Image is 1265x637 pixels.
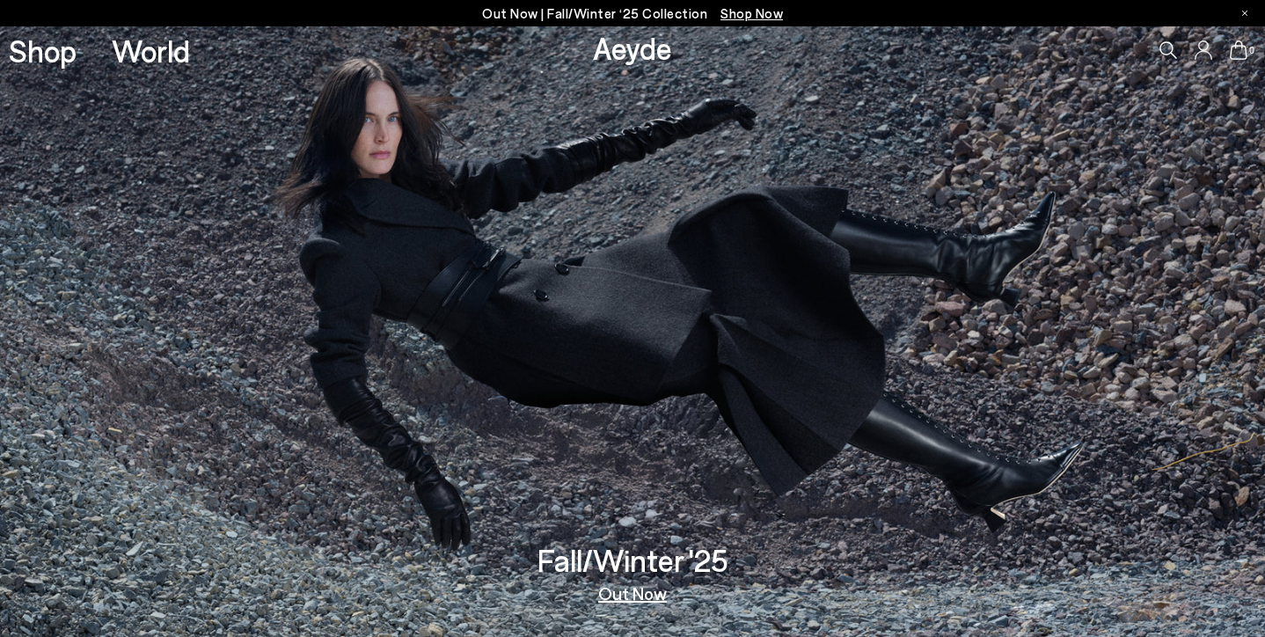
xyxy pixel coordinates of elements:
a: Shop [9,35,77,66]
span: 0 [1247,46,1256,55]
h3: Fall/Winter '25 [537,545,728,575]
a: Aeyde [593,29,672,66]
a: 0 [1230,40,1247,60]
span: Navigate to /collections/new-in [720,5,783,21]
a: Out Now [598,584,667,602]
p: Out Now | Fall/Winter ‘25 Collection [482,3,783,25]
a: World [112,35,190,66]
